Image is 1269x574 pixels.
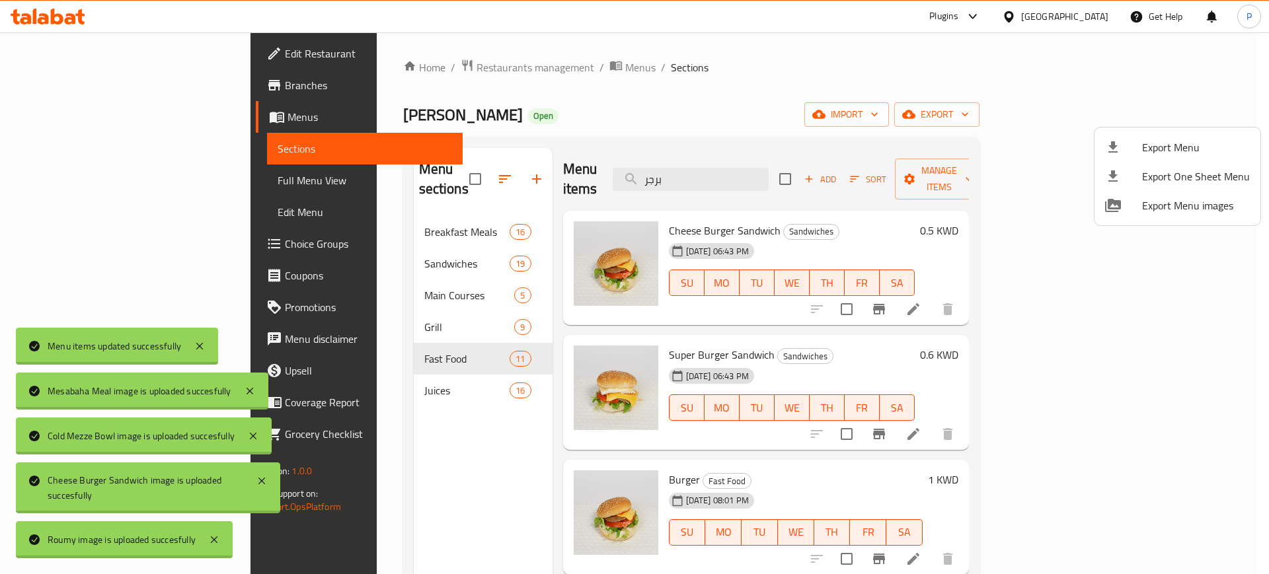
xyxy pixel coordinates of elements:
[1142,139,1250,155] span: Export Menu
[1142,197,1250,213] span: Export Menu images
[1095,191,1260,220] li: Export Menu images
[1142,168,1250,184] span: Export One Sheet Menu
[1095,162,1260,191] li: Export one sheet menu items
[48,473,243,503] div: Cheese Burger Sandwich image is uploaded succesfully
[48,384,231,398] div: Mesabaha Meal image is uploaded succesfully
[48,339,181,353] div: Menu items updated successfully
[48,429,235,443] div: Cold Mezze Bowl image is uploaded succesfully
[48,532,196,547] div: Roumy image is uploaded succesfully
[1095,133,1260,162] li: Export menu items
